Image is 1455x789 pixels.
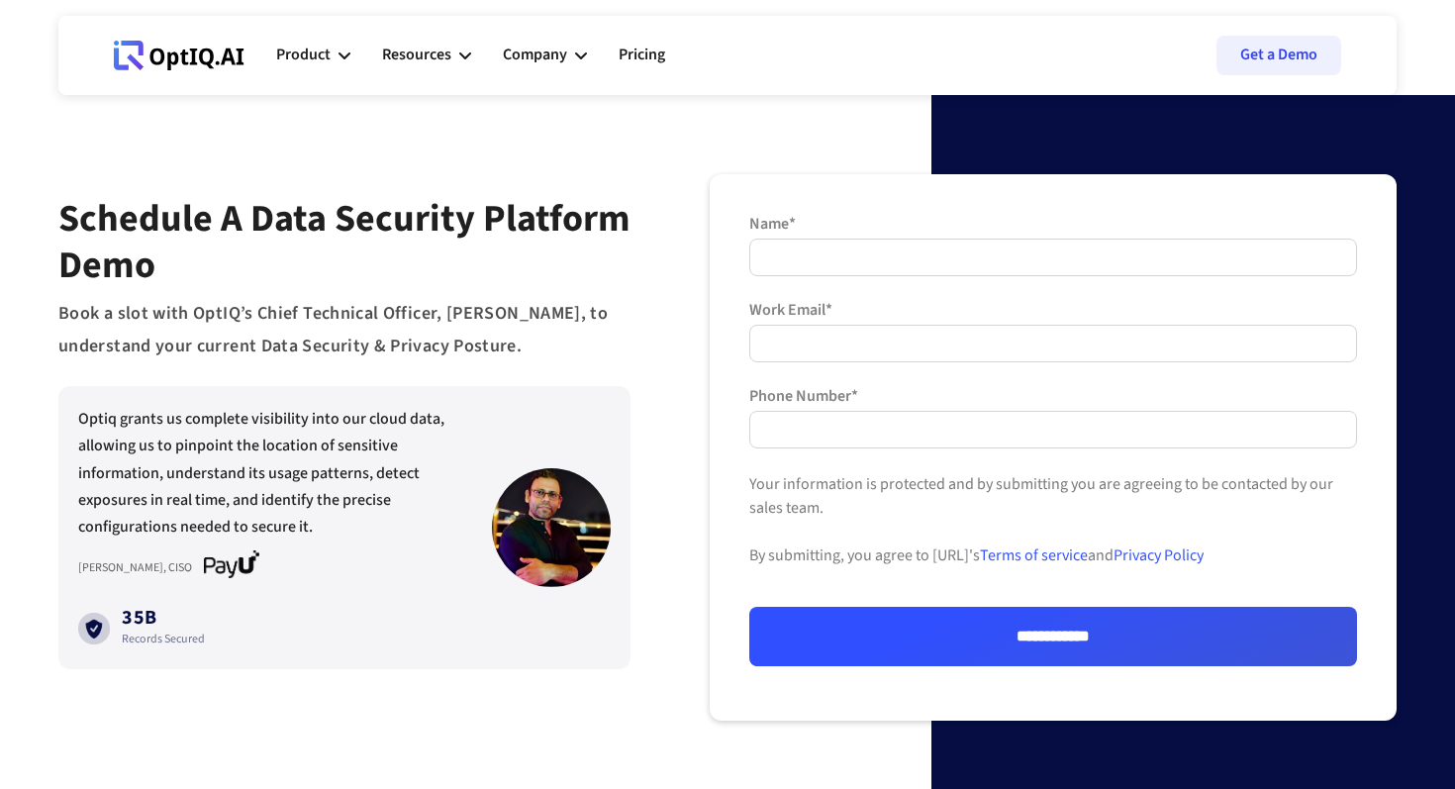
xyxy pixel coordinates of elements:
a: Terms of service [980,544,1088,566]
div: Product [276,26,350,85]
a: Get a Demo [1216,36,1341,75]
div: Webflow Homepage [114,69,115,70]
label: Work Email* [749,300,1357,320]
div: Company [503,26,587,85]
label: Name* [749,214,1357,234]
div: 35B [122,608,205,630]
a: Pricing [619,26,665,85]
div: Product [276,42,331,68]
a: Webflow Homepage [114,26,244,85]
div: Resources [382,26,471,85]
div: [PERSON_NAME], CISO [78,558,204,578]
div: Company [503,42,567,68]
div: Records Secured [122,630,205,649]
div: Book a slot with OptIQ’s Chief Technical Officer, [PERSON_NAME], to understand your current Data ... [58,297,630,362]
a: Privacy Policy [1114,544,1204,566]
form: Form 2 [749,214,1357,666]
div: Optiq grants us complete visibility into our cloud data, allowing us to pinpoint the location of ... [78,406,472,550]
div: Resources [382,42,451,68]
label: Phone Number* [749,386,1357,406]
span: Schedule a data Security platform Demo [58,192,630,292]
div: Your information is protected and by submitting you are agreeing to be contacted by our sales tea... [749,472,1357,607]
